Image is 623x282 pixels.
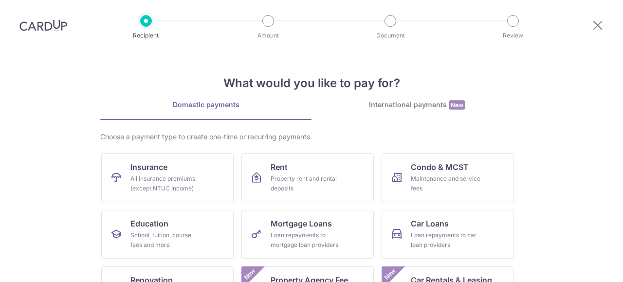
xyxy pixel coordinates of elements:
a: RentProperty rent and rental deposits [241,153,374,202]
span: Rent [271,161,288,173]
span: Mortgage Loans [271,218,332,229]
a: EducationSchool, tuition, course fees and more [101,210,234,259]
div: Domestic payments [100,100,311,110]
div: Choose a payment type to create one-time or recurring payments. [100,132,523,142]
p: Document [354,31,426,40]
span: Condo & MCST [411,161,469,173]
img: CardUp [19,19,67,31]
div: Loan repayments to mortgage loan providers [271,230,341,250]
span: Insurance [130,161,167,173]
p: Amount [232,31,304,40]
h4: What would you like to pay for? [100,75,523,92]
span: Car Loans [411,218,449,229]
div: Maintenance and service fees [411,174,481,193]
a: Mortgage LoansLoan repayments to mortgage loan providers [241,210,374,259]
div: International payments [311,100,523,110]
div: Property rent and rental deposits [271,174,341,193]
div: Loan repayments to car loan providers [411,230,481,250]
a: Condo & MCSTMaintenance and service fees [382,153,514,202]
a: Car LoansLoan repayments to car loan providers [382,210,514,259]
a: InsuranceAll insurance premiums (except NTUC Income) [101,153,234,202]
p: Review [477,31,549,40]
iframe: Opens a widget where you can find more information [561,253,613,277]
span: New [449,100,465,110]
div: All insurance premiums (except NTUC Income) [130,174,201,193]
span: Education [130,218,168,229]
p: Recipient [110,31,182,40]
div: School, tuition, course fees and more [130,230,201,250]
